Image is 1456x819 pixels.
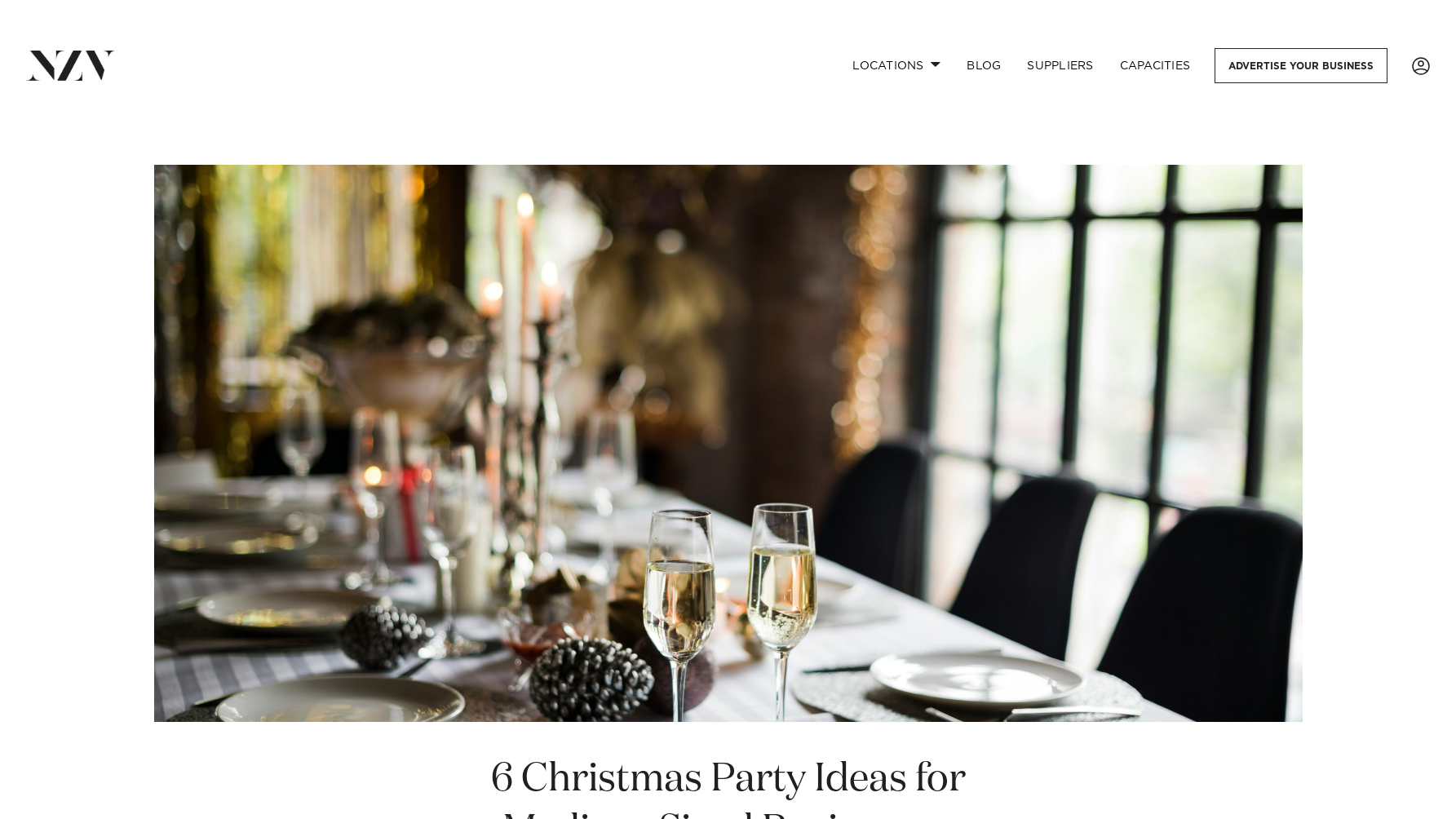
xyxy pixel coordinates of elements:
[954,48,1014,83] a: BLOG
[839,48,954,83] a: Locations
[1107,48,1204,83] a: Capacities
[1215,48,1387,83] a: Advertise your business
[26,51,115,80] img: nzv-logo.png
[154,165,1303,722] img: 6 Christmas Party Ideas for Medium-Sized Businesses
[1014,48,1106,83] a: SUPPLIERS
